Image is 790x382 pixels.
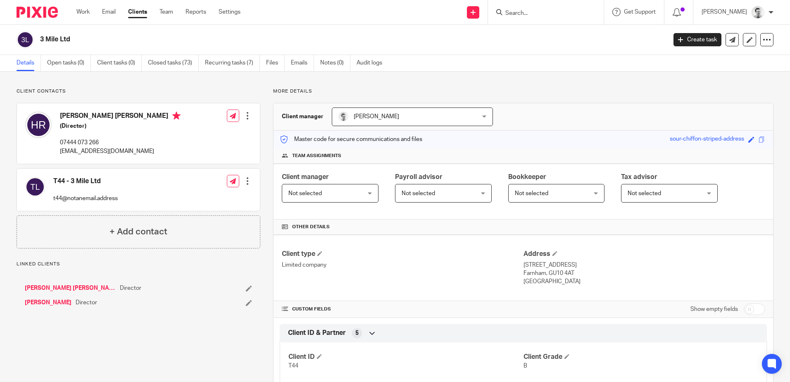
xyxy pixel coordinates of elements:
[288,329,346,337] span: Client ID & Partner
[17,31,34,48] img: svg%3E
[523,269,765,277] p: Farnham, GU10 4AT
[523,353,758,361] h4: Client Grade
[357,55,388,71] a: Audit logs
[288,363,298,369] span: T44
[47,55,91,71] a: Open tasks (0)
[53,177,118,186] h4: T44 - 3 Mile Ltd
[504,10,579,17] input: Search
[288,191,322,196] span: Not selected
[282,112,324,121] h3: Client manager
[128,8,147,16] a: Clients
[25,177,45,197] img: svg%3E
[53,194,118,203] p: t44@notanemail.address
[25,298,71,307] a: [PERSON_NAME]
[102,8,116,16] a: Email
[17,7,58,18] img: Pixie
[60,122,181,130] h5: (Director)
[172,112,181,120] i: Primary
[292,224,330,230] span: Other details
[60,138,181,147] p: 07444 073 266
[702,8,747,16] p: [PERSON_NAME]
[508,174,546,180] span: Bookkeeper
[40,35,537,44] h2: 3 Mile Ltd
[97,55,142,71] a: Client tasks (0)
[109,225,167,238] h4: + Add contact
[280,135,422,143] p: Master code for secure communications and files
[282,250,523,258] h4: Client type
[690,305,738,313] label: Show empty fields
[621,174,657,180] span: Tax advisor
[186,8,206,16] a: Reports
[17,55,41,71] a: Details
[673,33,721,46] a: Create task
[523,250,765,258] h4: Address
[628,191,661,196] span: Not selected
[624,9,656,15] span: Get Support
[291,55,314,71] a: Emails
[354,114,399,119] span: [PERSON_NAME]
[76,298,97,307] span: Director
[60,112,181,122] h4: [PERSON_NAME] [PERSON_NAME]
[159,8,173,16] a: Team
[523,261,765,269] p: [STREET_ADDRESS]
[25,112,52,138] img: svg%3E
[219,8,240,16] a: Settings
[17,261,260,267] p: Linked clients
[355,329,359,337] span: 5
[17,88,260,95] p: Client contacts
[25,284,116,292] a: [PERSON_NAME] [PERSON_NAME]
[148,55,199,71] a: Closed tasks (73)
[288,353,523,361] h4: Client ID
[320,55,350,71] a: Notes (0)
[266,55,285,71] a: Files
[282,261,523,269] p: Limited company
[515,191,548,196] span: Not selected
[402,191,435,196] span: Not selected
[205,55,260,71] a: Recurring tasks (7)
[751,6,764,19] img: Andy_2025.jpg
[282,306,523,313] h4: CUSTOM FIELDS
[60,147,181,155] p: [EMAIL_ADDRESS][DOMAIN_NAME]
[120,284,141,292] span: Director
[523,277,765,286] p: [GEOGRAPHIC_DATA]
[670,135,744,144] div: sour-chiffon-striped-address
[523,363,527,369] span: B
[395,174,443,180] span: Payroll advisor
[76,8,90,16] a: Work
[282,174,329,180] span: Client manager
[338,112,348,122] img: Andy_2025.jpg
[273,88,773,95] p: More details
[292,153,341,159] span: Team assignments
